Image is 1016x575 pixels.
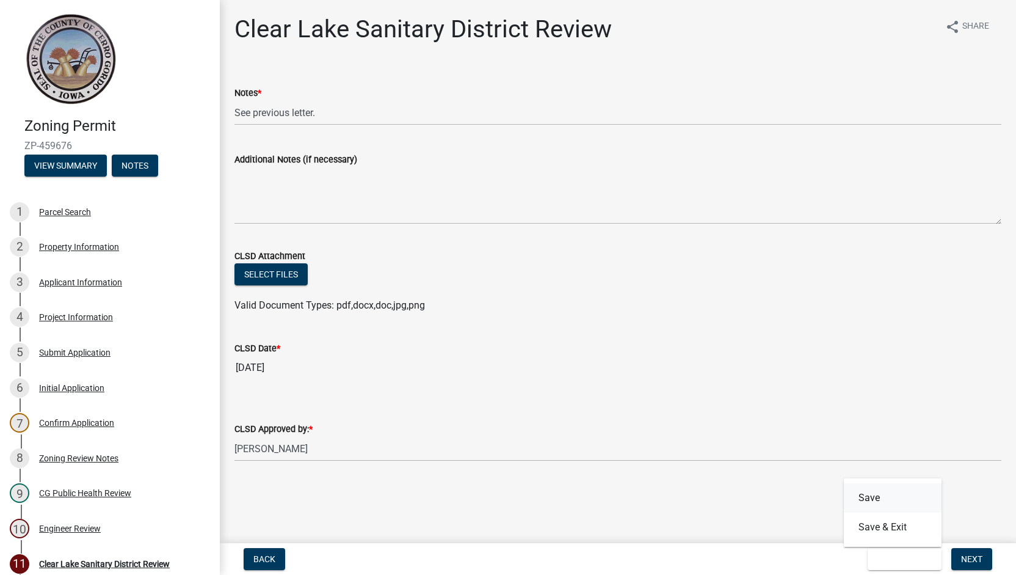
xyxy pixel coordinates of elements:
[10,307,29,327] div: 4
[877,554,924,564] span: Save & Exit
[10,483,29,503] div: 9
[234,345,280,353] label: CLSD Date
[24,140,195,152] span: ZP-459676
[39,454,118,463] div: Zoning Review Notes
[112,161,158,171] wm-modal-confirm: Notes
[24,155,107,177] button: View Summary
[39,384,104,392] div: Initial Application
[234,15,612,44] h1: Clear Lake Sanitary District Review
[234,299,425,311] span: Valid Document Types: pdf,docx,doc,jpg,png
[39,524,101,533] div: Engineer Review
[844,478,942,547] div: Save & Exit
[10,519,29,538] div: 10
[24,13,117,104] img: Cerro Gordo County, Iowa
[244,548,285,570] button: Back
[10,273,29,292] div: 3
[10,554,29,574] div: 11
[24,161,107,171] wm-modal-confirm: Summary
[39,348,111,357] div: Submit Application
[112,155,158,177] button: Notes
[24,117,210,135] h4: Zoning Permit
[935,15,999,38] button: shareShare
[39,560,170,568] div: Clear Lake Sanitary District Review
[234,263,308,285] button: Select files
[962,20,989,34] span: Share
[10,449,29,468] div: 8
[10,343,29,362] div: 5
[10,202,29,222] div: 1
[844,483,942,513] button: Save
[39,313,113,321] div: Project Information
[39,489,131,497] div: CG Public Health Review
[234,156,357,164] label: Additional Notes (if necessary)
[234,252,305,261] label: CLSD Attachment
[844,513,942,542] button: Save & Exit
[39,208,91,216] div: Parcel Search
[234,425,313,434] label: CLSD Approved by:
[234,89,261,98] label: Notes
[10,378,29,398] div: 6
[868,548,942,570] button: Save & Exit
[951,548,992,570] button: Next
[39,419,114,427] div: Confirm Application
[945,20,960,34] i: share
[10,413,29,433] div: 7
[39,243,119,251] div: Property Information
[253,554,275,564] span: Back
[961,554,982,564] span: Next
[10,237,29,257] div: 2
[39,278,122,287] div: Applicant Information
